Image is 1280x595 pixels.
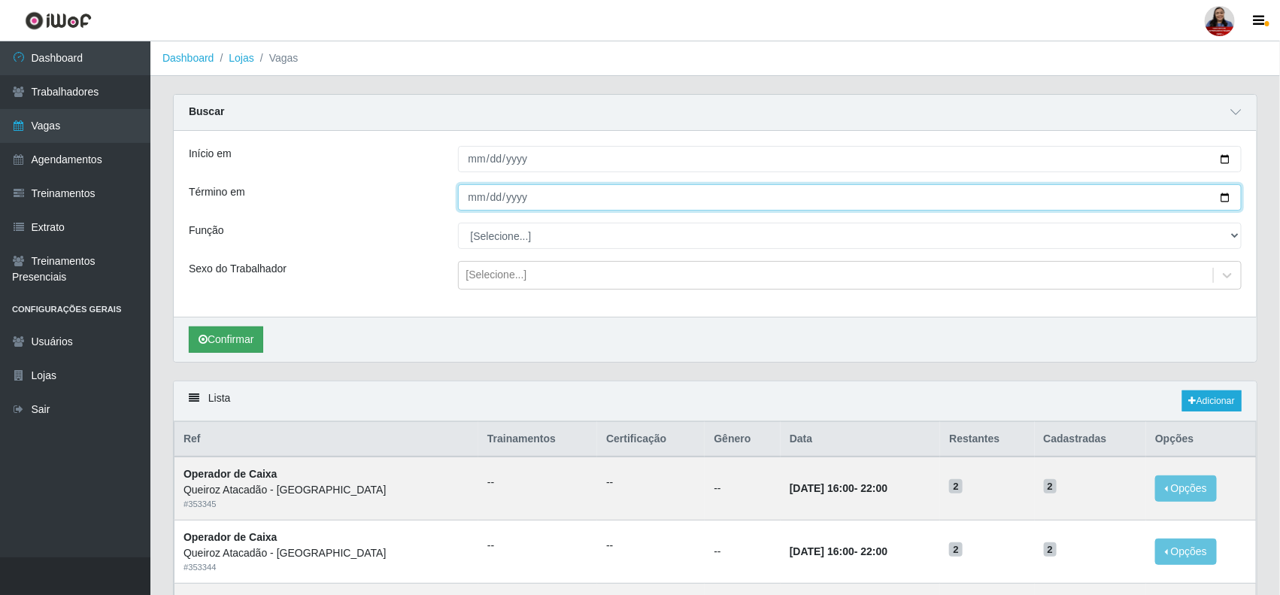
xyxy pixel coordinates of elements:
[254,50,299,66] li: Vagas
[184,545,469,561] div: Queiroz Atacadão - [GEOGRAPHIC_DATA]
[949,479,963,494] span: 2
[189,146,232,162] label: Início em
[487,475,588,490] ul: --
[189,326,263,353] button: Confirmar
[1035,422,1147,457] th: Cadastradas
[229,52,253,64] a: Lojas
[174,381,1257,421] div: Lista
[189,261,287,277] label: Sexo do Trabalhador
[705,521,780,584] td: --
[162,52,214,64] a: Dashboard
[174,422,478,457] th: Ref
[184,482,469,498] div: Queiroz Atacadão - [GEOGRAPHIC_DATA]
[466,268,527,284] div: [Selecione...]
[790,545,854,557] time: [DATE] 16:00
[790,545,887,557] strong: -
[478,422,597,457] th: Trainamentos
[1044,542,1057,557] span: 2
[184,531,278,543] strong: Operador de Caixa
[861,545,888,557] time: 22:00
[705,422,780,457] th: Gênero
[1182,390,1242,411] a: Adicionar
[790,482,854,494] time: [DATE] 16:00
[940,422,1034,457] th: Restantes
[606,475,696,490] ul: --
[184,498,469,511] div: # 353345
[790,482,887,494] strong: -
[1044,479,1057,494] span: 2
[150,41,1280,76] nav: breadcrumb
[458,184,1242,211] input: 00/00/0000
[458,146,1242,172] input: 00/00/0000
[1155,475,1217,502] button: Opções
[487,538,588,554] ul: --
[189,184,245,200] label: Término em
[1155,539,1217,565] button: Opções
[189,223,224,238] label: Função
[705,457,780,520] td: --
[189,105,224,117] strong: Buscar
[1146,422,1256,457] th: Opções
[184,468,278,480] strong: Operador de Caixa
[949,542,963,557] span: 2
[25,11,92,30] img: CoreUI Logo
[606,538,696,554] ul: --
[861,482,888,494] time: 22:00
[184,561,469,574] div: # 353344
[781,422,941,457] th: Data
[597,422,705,457] th: Certificação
